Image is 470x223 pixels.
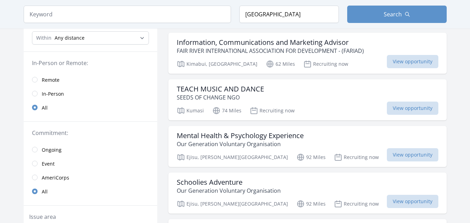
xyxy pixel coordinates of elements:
[32,31,149,45] select: Search Radius
[239,6,339,23] input: Location
[177,178,281,186] h3: Schoolies Adventure
[24,87,157,101] a: In-Person
[177,132,304,140] h3: Mental Health & Psychology Experience
[177,140,304,148] p: Our Generation Voluntary Organisation
[168,126,447,167] a: Mental Health & Psychology Experience Our Generation Voluntary Organisation Ejisu, [PERSON_NAME][...
[296,200,326,208] p: 92 Miles
[387,102,438,115] span: View opportunity
[334,200,379,208] p: Recruiting now
[266,60,295,68] p: 62 Miles
[42,174,69,181] span: AmeriCorps
[24,143,157,157] a: Ongoing
[177,106,204,115] p: Kumasi
[29,213,56,221] legend: Issue area
[177,93,264,102] p: SEEDS OF CHANGE NGO
[177,85,264,93] h3: TEACH MUSIC AND DANCE
[303,60,348,68] p: Recruiting now
[387,195,438,208] span: View opportunity
[177,200,288,208] p: Ejisu, [PERSON_NAME][GEOGRAPHIC_DATA]
[42,188,48,195] span: All
[177,153,288,161] p: Ejisu, [PERSON_NAME][GEOGRAPHIC_DATA]
[42,77,59,83] span: Remote
[168,79,447,120] a: TEACH MUSIC AND DANCE SEEDS OF CHANGE NGO Kumasi 74 Miles Recruiting now View opportunity
[24,184,157,198] a: All
[24,157,157,170] a: Event
[24,6,231,23] input: Keyword
[42,90,64,97] span: In-Person
[32,129,149,137] legend: Commitment:
[212,106,241,115] p: 74 Miles
[42,160,55,167] span: Event
[177,186,281,195] p: Our Generation Voluntary Organisation
[177,60,257,68] p: Kimabui, [GEOGRAPHIC_DATA]
[168,173,447,214] a: Schoolies Adventure Our Generation Voluntary Organisation Ejisu, [PERSON_NAME][GEOGRAPHIC_DATA] 9...
[347,6,447,23] button: Search
[24,170,157,184] a: AmeriCorps
[42,146,62,153] span: Ongoing
[250,106,295,115] p: Recruiting now
[334,153,379,161] p: Recruiting now
[24,101,157,114] a: All
[24,73,157,87] a: Remote
[384,10,402,18] span: Search
[387,55,438,68] span: View opportunity
[177,47,364,55] p: FAIR RIVER INTERNATIONAL ASSOCIATION FOR DEVELOPMENT - (FARIAD)
[168,33,447,74] a: Information, Communications and Marketing Advisor FAIR RIVER INTERNATIONAL ASSOCIATION FOR DEVELO...
[42,104,48,111] span: All
[296,153,326,161] p: 92 Miles
[32,59,149,67] legend: In-Person or Remote:
[387,148,438,161] span: View opportunity
[177,38,364,47] h3: Information, Communications and Marketing Advisor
